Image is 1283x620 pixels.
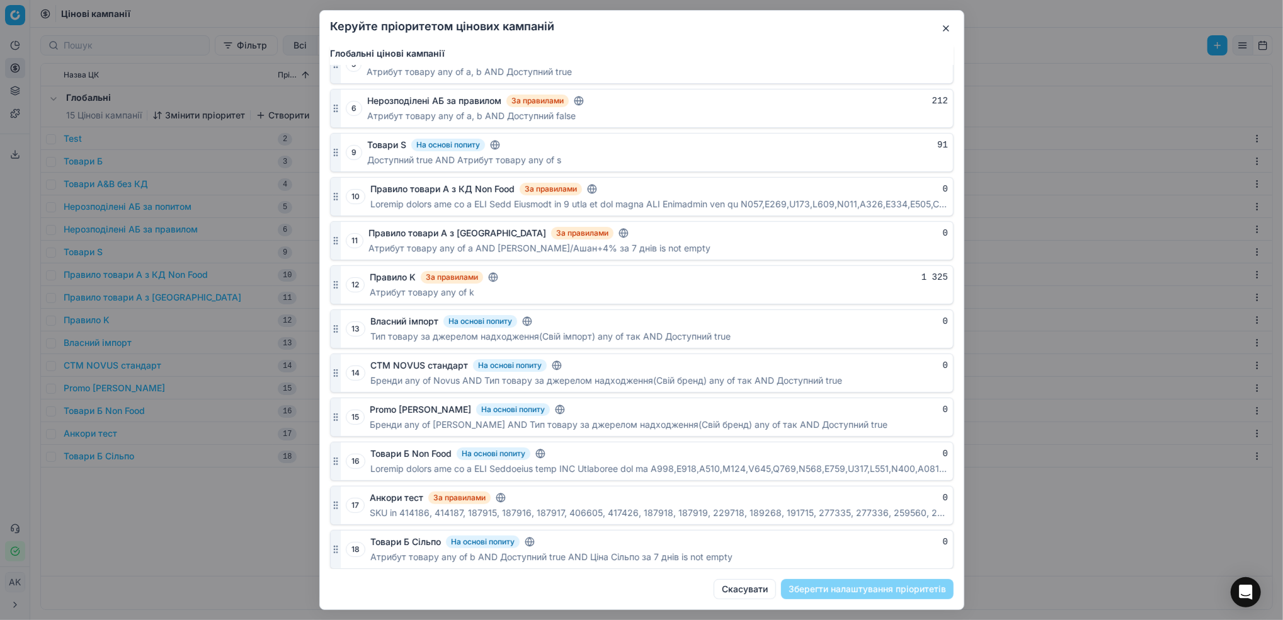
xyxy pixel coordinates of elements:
[370,183,515,195] button: Правило товари А з КД Non Food
[370,359,468,372] button: СТМ NOVUS стандарт
[370,403,471,416] button: Promo [PERSON_NAME]
[942,493,947,503] span: 0
[346,410,365,425] span: 15
[370,271,416,284] button: Правило K
[446,536,520,548] span: На основі попиту
[368,242,710,255] span: Атрибут товару any of a AND [PERSON_NAME]/Ашан+4% за 7 днів is not empty
[330,47,954,60] h4: Глобальні цінові кампанії
[942,449,947,459] span: 0
[370,491,423,504] button: Анкори тест
[346,498,365,513] span: 17
[346,542,365,557] span: 18
[411,139,485,151] span: На основі попиту
[370,286,474,299] span: Атрибут товару any of k
[476,403,550,416] span: На основі попиту
[921,272,947,282] span: 1 325
[346,233,363,248] span: 11
[370,462,948,475] span: Loremip dolors ame co a ELI Seddoeius temp INC Utlaboree dol ma A998,E918,A510,M124,V645,Q769,N56...
[937,140,948,150] span: 91
[346,101,362,116] span: 6
[473,359,547,372] span: На основі попиту
[367,110,576,122] span: Атрибут товару any of a, b AND Доступний false
[368,227,546,239] button: Правило товари А з [GEOGRAPHIC_DATA]
[942,537,947,547] span: 0
[714,579,776,599] button: Скасувати
[370,418,887,431] span: Бренди any of [PERSON_NAME] AND Тип товару за джерелом надходження(Свій бренд) any of так AND Дос...
[506,95,569,107] span: За правилами
[932,96,947,106] span: 212
[520,183,582,195] span: За правилами
[370,330,731,343] span: Тип товару за джерелом надходження(Свій імпорт) any of так AND Доступний true
[428,491,491,504] span: За правилами
[346,145,362,160] span: 9
[551,227,613,239] span: За правилами
[346,189,365,204] span: 10
[367,139,406,151] button: Товари S
[367,66,572,78] span: Атрибут товару any of a, b AND Доступний true
[781,579,954,599] button: Зберегти налаштування пріоритетів
[346,365,365,381] span: 14
[942,228,947,238] span: 0
[421,271,483,284] span: За правилами
[942,360,947,370] span: 0
[942,316,947,326] span: 0
[370,507,948,519] span: SKU in 414186, 414187, 187915, 187916, 187917, 406605, 417426, 187918, 187919, 229718, 189268, 19...
[370,198,948,210] span: Loremip dolors ame co a ELI Sedd Eiusmodt in 9 utla et dol magna ALI Enimadmin ven qu N057,E269,U...
[330,21,954,32] h2: Керуйте пріоритетом цінових кампаній
[346,454,365,469] span: 16
[443,315,517,328] span: На основі попиту
[370,447,452,460] button: Товари Б Non Food
[942,405,947,415] span: 0
[942,184,947,194] span: 0
[346,277,365,292] span: 12
[367,95,501,107] button: Нерозподілені АБ за правилом
[457,447,530,460] span: На основі попиту
[370,551,733,563] span: Атрибут товару any of b AND Доступний true AND Ціна Сільпо за 7 днів is not empty
[370,536,441,548] button: Товари Б Сільпо
[370,315,438,328] button: Власний імпорт
[370,374,842,387] span: Бренди any of Novus AND Тип товару за джерелом надходження(Свій бренд) any of так AND Доступний true
[367,154,561,166] span: Доступний true AND Атрибут товару any of s
[346,321,365,336] span: 13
